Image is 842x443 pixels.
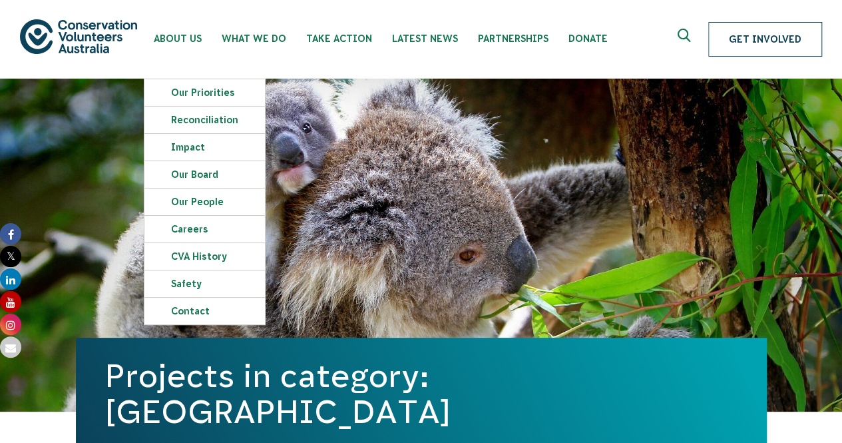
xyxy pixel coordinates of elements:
[144,270,265,297] a: Safety
[670,23,702,55] button: Expand search box Close search box
[20,19,137,53] img: logo.svg
[678,29,694,50] span: Expand search box
[568,33,608,44] span: Donate
[105,358,737,430] h1: Projects in category: [GEOGRAPHIC_DATA]
[306,33,372,44] span: Take Action
[144,189,265,215] a: Our People
[144,243,265,270] a: CVA history
[222,33,286,44] span: What We Do
[144,298,265,324] a: Contact
[144,216,265,242] a: Careers
[144,107,265,133] a: Reconciliation
[392,33,458,44] span: Latest News
[144,161,265,188] a: Our Board
[144,134,265,161] a: Impact
[144,79,265,106] a: Our Priorities
[708,22,822,57] a: Get Involved
[478,33,548,44] span: Partnerships
[154,33,202,44] span: About Us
